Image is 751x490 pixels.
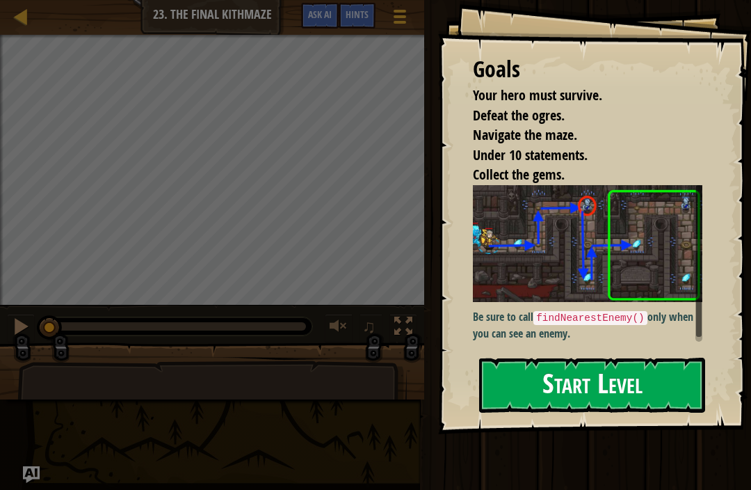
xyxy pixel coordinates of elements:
[7,314,35,342] button: ⌘ + P: Pause
[382,3,417,35] button: Show game menu
[473,309,702,341] p: Be sure to call only when you can see an enemy.
[389,314,417,342] button: Toggle fullscreen
[473,86,602,104] span: Your hero must survive.
[455,165,699,185] li: Collect the gems.
[473,54,702,86] div: Goals
[346,8,369,21] span: Hints
[362,316,376,337] span: ♫
[455,106,699,126] li: Defeat the ogres.
[455,86,699,106] li: Your hero must survive.
[325,314,353,342] button: Adjust volume
[473,185,702,302] img: The final kithmaze
[473,165,565,184] span: Collect the gems.
[301,3,339,29] button: Ask AI
[479,358,705,413] button: Start Level
[360,314,383,342] button: ♫
[23,466,40,483] button: Ask AI
[533,311,647,325] code: findNearestEnemy()
[455,145,699,166] li: Under 10 statements.
[473,125,577,144] span: Navigate the maze.
[473,145,588,164] span: Under 10 statements.
[455,125,699,145] li: Navigate the maze.
[308,8,332,21] span: Ask AI
[473,106,565,125] span: Defeat the ogres.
